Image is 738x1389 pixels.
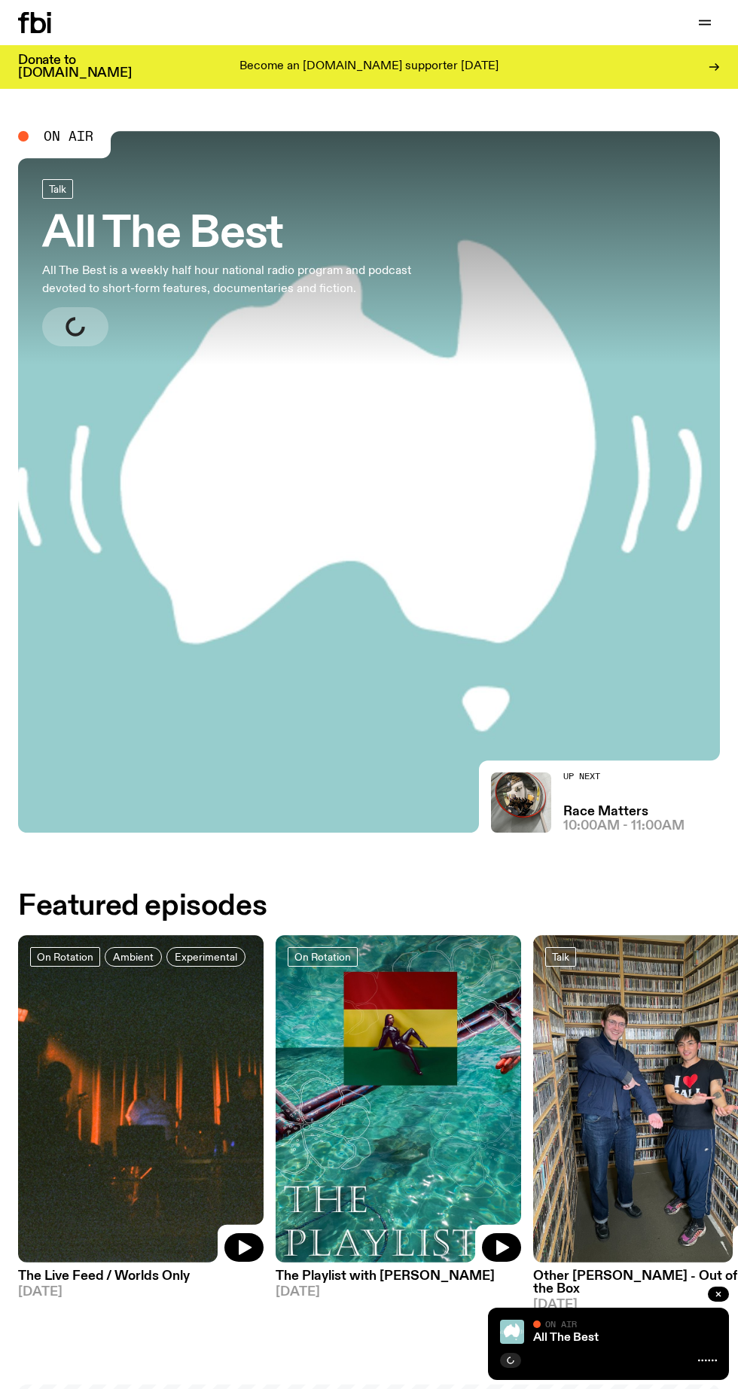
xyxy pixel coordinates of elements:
span: Talk [49,183,66,194]
h3: The Live Feed / Worlds Only [18,1270,264,1283]
a: Talk [545,947,576,967]
span: Experimental [175,951,237,962]
img: A grainy film image of shadowy band figures on stage, with red light behind them [18,935,264,1263]
h2: Featured episodes [18,893,267,920]
p: All The Best is a weekly half hour national radio program and podcast devoted to short-form featu... [42,262,428,298]
span: On Rotation [294,951,351,962]
span: [DATE] [276,1286,521,1299]
span: 10:00am - 11:00am [563,820,685,833]
span: On Air [44,129,93,143]
span: Ambient [113,951,154,962]
img: The poster for this episode of The Playlist. It features the album artwork for Amaarae's BLACK ST... [276,935,521,1263]
img: A photo of the Race Matters team taken in a rear view or "blindside" mirror. A bunch of people of... [491,772,551,833]
span: On Air [545,1319,577,1329]
a: All The Best [533,1332,599,1344]
a: Experimental [166,947,245,967]
a: Ambient [105,947,162,967]
span: On Rotation [37,951,93,962]
h3: The Playlist with [PERSON_NAME] [276,1270,521,1283]
a: On Rotation [288,947,358,967]
a: The Playlist with [PERSON_NAME][DATE] [276,1263,521,1299]
a: The Live Feed / Worlds Only[DATE] [18,1263,264,1299]
a: Talk [42,179,73,199]
a: All The BestAll The Best is a weekly half hour national radio program and podcast devoted to shor... [42,179,428,346]
span: [DATE] [18,1286,264,1299]
p: Become an [DOMAIN_NAME] supporter [DATE] [239,60,499,74]
a: On Rotation [30,947,100,967]
h3: All The Best [42,214,428,256]
span: Talk [552,951,569,962]
h2: Up Next [563,772,685,781]
h3: Donate to [DOMAIN_NAME] [18,54,132,80]
a: Race Matters [563,806,648,818]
